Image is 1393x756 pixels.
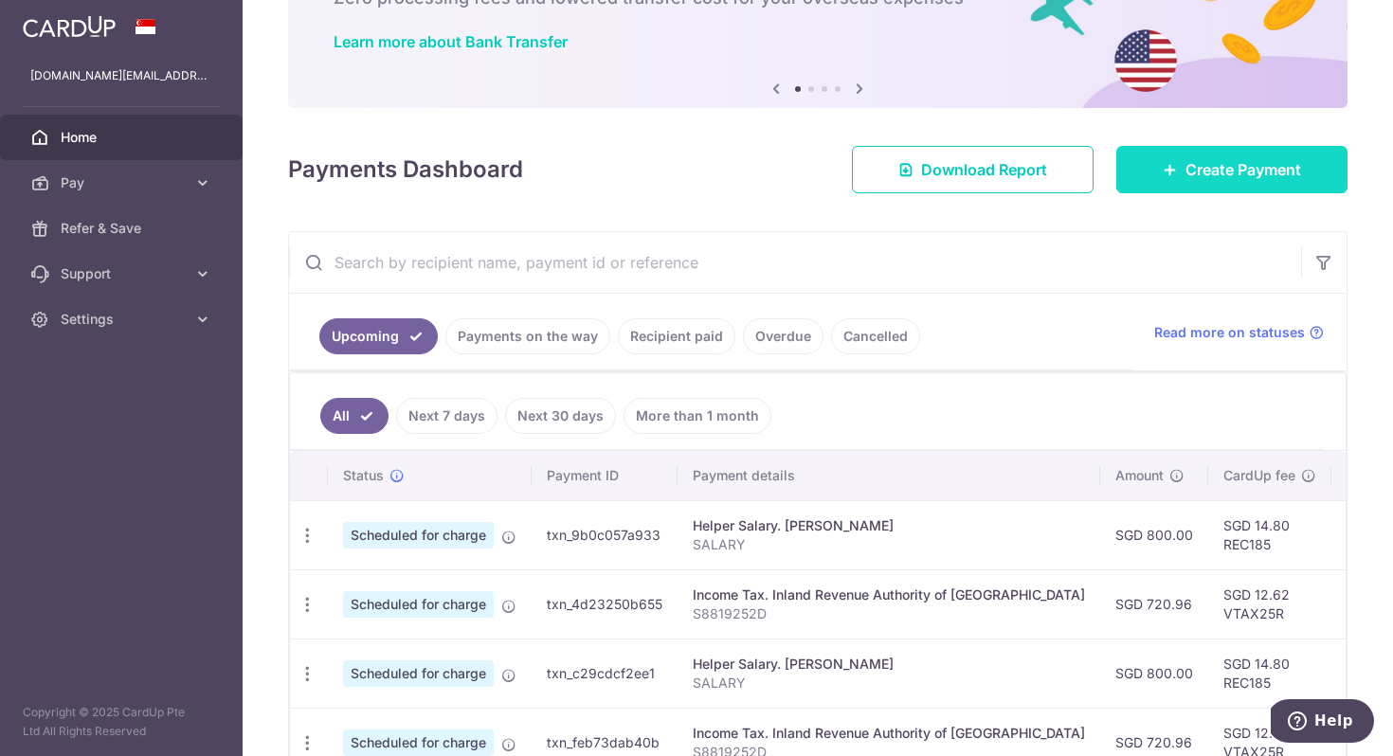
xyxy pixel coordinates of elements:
span: Scheduled for charge [343,660,494,687]
td: txn_9b0c057a933 [532,500,678,569]
h4: Payments Dashboard [288,153,523,187]
a: Upcoming [319,318,438,354]
span: Scheduled for charge [343,522,494,549]
td: SGD 12.62 VTAX25R [1208,569,1331,639]
td: txn_c29cdcf2ee1 [532,639,678,708]
span: Read more on statuses [1154,323,1305,342]
td: SGD 720.96 [1100,569,1208,639]
a: Cancelled [831,318,920,354]
a: Read more on statuses [1154,323,1324,342]
a: Create Payment [1116,146,1348,193]
a: Payments on the way [445,318,610,354]
a: More than 1 month [624,398,771,434]
div: Income Tax. Inland Revenue Authority of [GEOGRAPHIC_DATA] [693,724,1085,743]
span: Refer & Save [61,219,186,238]
span: Amount [1115,466,1164,485]
a: All [320,398,389,434]
td: SGD 14.80 REC185 [1208,500,1331,569]
a: Next 7 days [396,398,497,434]
span: Support [61,264,186,283]
p: SALARY [693,535,1085,554]
td: SGD 800.00 [1100,500,1208,569]
a: Next 30 days [505,398,616,434]
img: CardUp [23,15,116,38]
a: Learn more about Bank Transfer [334,32,568,51]
span: Home [61,128,186,147]
p: [DOMAIN_NAME][EMAIL_ADDRESS][DOMAIN_NAME] [30,66,212,85]
span: Status [343,466,384,485]
input: Search by recipient name, payment id or reference [289,232,1301,293]
span: Scheduled for charge [343,729,494,756]
p: SALARY [693,674,1085,693]
span: Scheduled for charge [343,591,494,618]
div: Helper Salary. [PERSON_NAME] [693,516,1085,535]
a: Overdue [743,318,823,354]
td: txn_4d23250b655 [532,569,678,639]
td: SGD 14.80 REC185 [1208,639,1331,708]
div: Income Tax. Inland Revenue Authority of [GEOGRAPHIC_DATA] [693,585,1085,604]
iframe: Opens a widget where you can find more information [1271,699,1374,747]
a: Download Report [852,146,1094,193]
div: Helper Salary. [PERSON_NAME] [693,655,1085,674]
span: Create Payment [1185,158,1301,181]
th: Payment ID [532,451,678,500]
a: Recipient paid [618,318,735,354]
span: CardUp fee [1223,466,1295,485]
th: Payment details [678,451,1100,500]
span: Download Report [921,158,1047,181]
p: S8819252D [693,604,1085,623]
span: Settings [61,310,186,329]
span: Pay [61,173,186,192]
td: SGD 800.00 [1100,639,1208,708]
